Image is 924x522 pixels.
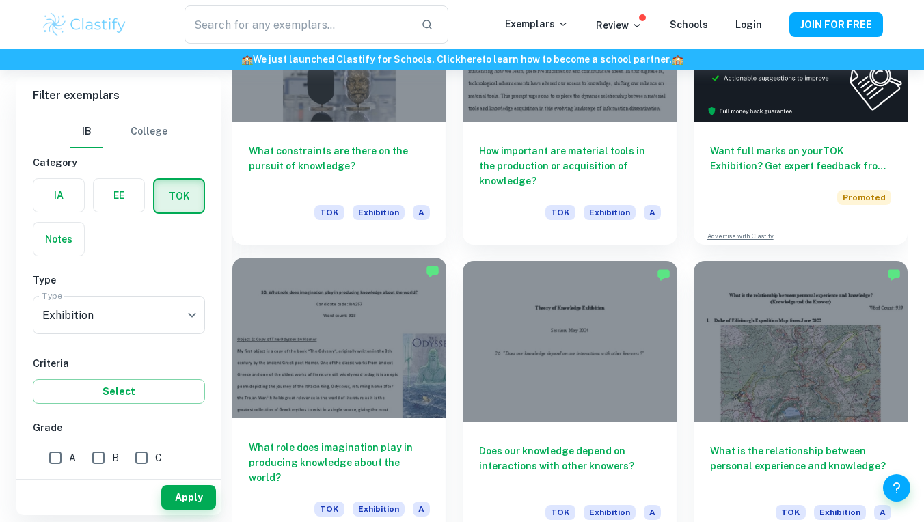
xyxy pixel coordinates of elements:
[161,485,216,510] button: Apply
[70,115,103,148] button: IB
[69,450,76,465] span: A
[505,16,569,31] p: Exemplars
[353,502,405,517] span: Exhibition
[596,18,642,33] p: Review
[874,505,891,520] span: A
[112,450,119,465] span: B
[883,474,910,502] button: Help and Feedback
[545,505,575,520] span: TOK
[644,505,661,520] span: A
[33,379,205,404] button: Select
[710,143,891,174] h6: Want full marks on your TOK Exhibition ? Get expert feedback from an IB examiner!
[41,11,128,38] img: Clastify logo
[33,155,205,170] h6: Category
[584,505,636,520] span: Exhibition
[644,205,661,220] span: A
[837,190,891,205] span: Promoted
[657,268,670,281] img: Marked
[707,232,774,241] a: Advertise with Clastify
[249,143,430,189] h6: What constraints are there on the pursuit of knowledge?
[94,179,144,212] button: EE
[545,205,575,220] span: TOK
[814,505,866,520] span: Exhibition
[33,273,205,288] h6: Type
[426,264,439,278] img: Marked
[413,205,430,220] span: A
[672,54,683,65] span: 🏫
[461,54,482,65] a: here
[413,502,430,517] span: A
[735,19,762,30] a: Login
[185,5,410,44] input: Search for any exemplars...
[710,443,891,489] h6: What is the relationship between personal experience and knowledge?
[789,12,883,37] button: JOIN FOR FREE
[314,205,344,220] span: TOK
[887,268,901,281] img: Marked
[353,205,405,220] span: Exhibition
[249,440,430,485] h6: What role does imagination play in producing knowledge about the world?
[154,180,204,212] button: TOK
[33,420,205,435] h6: Grade
[241,54,253,65] span: 🏫
[479,143,660,189] h6: How important are material tools in the production or acquisition of knowledge?
[479,443,660,489] h6: Does our knowledge depend on interactions with other knowers?
[314,502,344,517] span: TOK
[42,290,62,301] label: Type
[70,115,167,148] div: Filter type choice
[3,52,921,67] h6: We just launched Clastify for Schools. Click to learn how to become a school partner.
[16,77,221,115] h6: Filter exemplars
[33,356,205,371] h6: Criteria
[584,205,636,220] span: Exhibition
[155,450,162,465] span: C
[131,115,167,148] button: College
[33,223,84,256] button: Notes
[33,296,205,334] div: Exhibition
[776,505,806,520] span: TOK
[670,19,708,30] a: Schools
[33,179,84,212] button: IA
